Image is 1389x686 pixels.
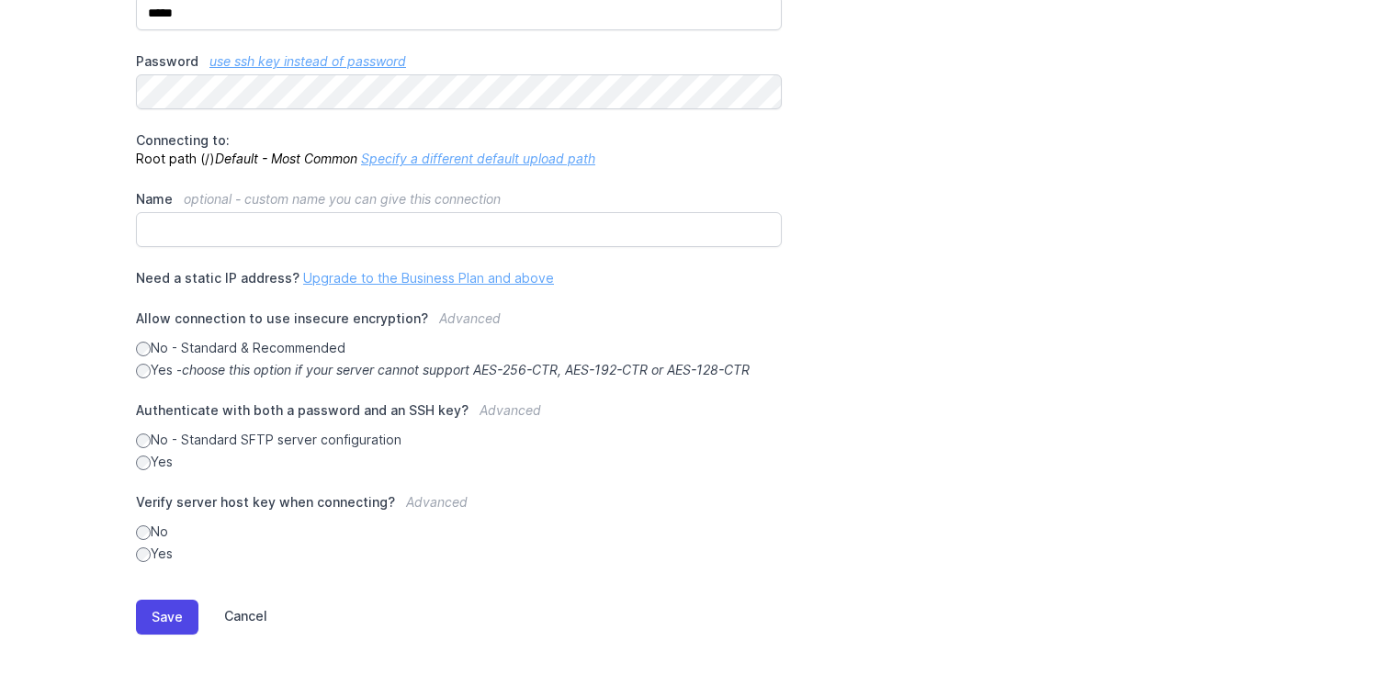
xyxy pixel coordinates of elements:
label: Yes - [136,361,782,379]
button: Save [136,600,198,635]
label: Verify server host key when connecting? [136,493,782,523]
span: Advanced [480,402,541,418]
span: Advanced [439,310,501,326]
a: Specify a different default upload path [361,151,595,166]
label: Name [136,190,782,208]
span: Need a static IP address? [136,270,299,286]
label: Allow connection to use insecure encryption? [136,309,782,339]
input: Yes [136,455,151,470]
span: Advanced [406,494,468,510]
span: Connecting to: [136,132,230,148]
a: Upgrade to the Business Plan and above [303,270,554,286]
label: No [136,523,782,541]
label: Password [136,52,782,71]
label: Yes [136,545,782,563]
span: optional - custom name you can give this connection [184,191,501,207]
i: choose this option if your server cannot support AES-256-CTR, AES-192-CTR or AES-128-CTR [182,362,750,377]
label: No - Standard SFTP server configuration [136,431,782,449]
i: Default - Most Common [215,151,357,166]
a: use ssh key instead of password [209,53,406,69]
input: No - Standard & Recommended [136,342,151,356]
label: Yes [136,453,782,471]
input: No - Standard SFTP server configuration [136,433,151,448]
p: Root path (/) [136,131,782,168]
label: Authenticate with both a password and an SSH key? [136,401,782,431]
label: No - Standard & Recommended [136,339,782,357]
input: No [136,525,151,540]
input: Yes -choose this option if your server cannot support AES-256-CTR, AES-192-CTR or AES-128-CTR [136,364,151,378]
input: Yes [136,547,151,562]
a: Cancel [198,600,267,635]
